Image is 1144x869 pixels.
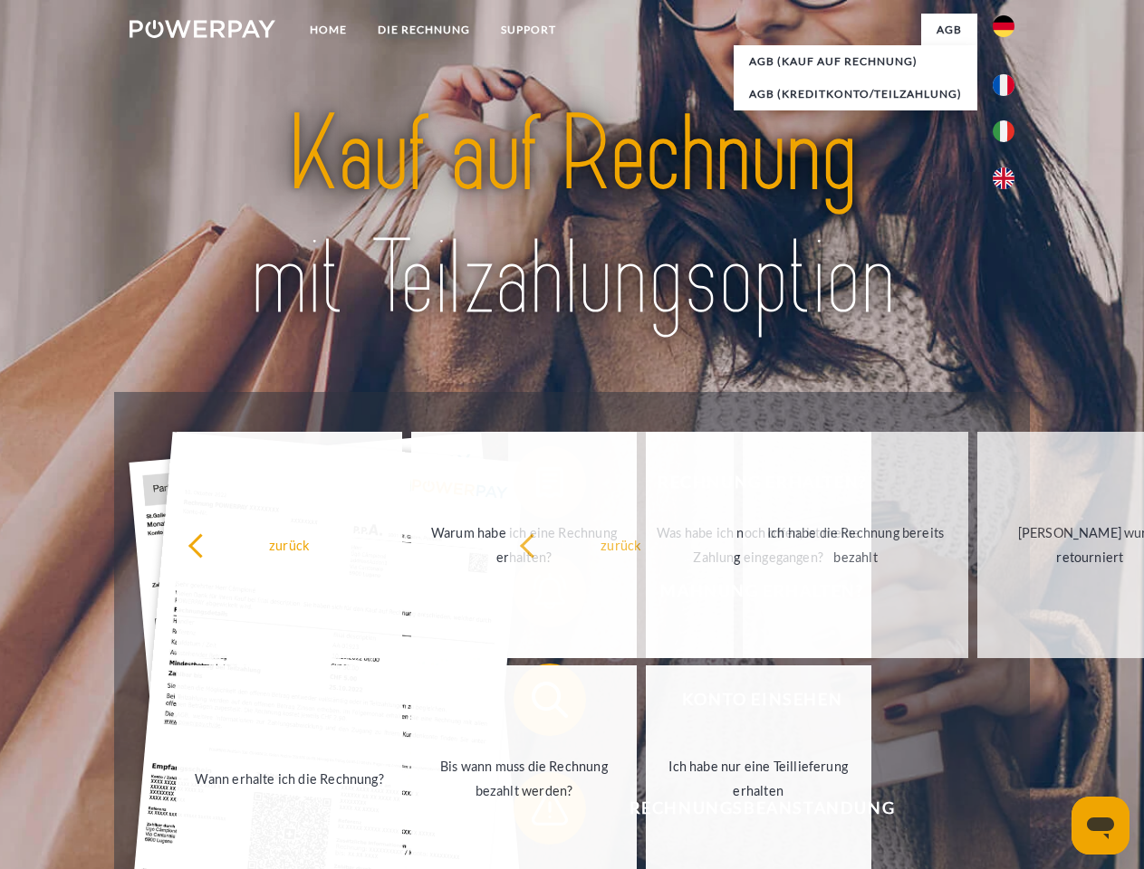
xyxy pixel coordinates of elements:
[173,87,971,347] img: title-powerpay_de.svg
[993,120,1014,142] img: it
[422,754,626,803] div: Bis wann muss die Rechnung bezahlt werden?
[993,167,1014,189] img: en
[657,754,860,803] div: Ich habe nur eine Teillieferung erhalten
[187,532,391,557] div: zurück
[130,20,275,38] img: logo-powerpay-white.svg
[519,532,723,557] div: zurück
[993,15,1014,37] img: de
[921,14,977,46] a: agb
[993,74,1014,96] img: fr
[294,14,362,46] a: Home
[754,520,957,569] div: Ich habe die Rechnung bereits bezahlt
[362,14,485,46] a: DIE RECHNUNG
[187,766,391,790] div: Wann erhalte ich die Rechnung?
[734,78,977,110] a: AGB (Kreditkonto/Teilzahlung)
[1072,797,1130,855] iframe: Schaltfläche zum Öffnen des Messaging-Fensters
[485,14,572,46] a: SUPPORT
[422,520,626,569] div: Warum habe ich eine Rechnung erhalten?
[734,45,977,78] a: AGB (Kauf auf Rechnung)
